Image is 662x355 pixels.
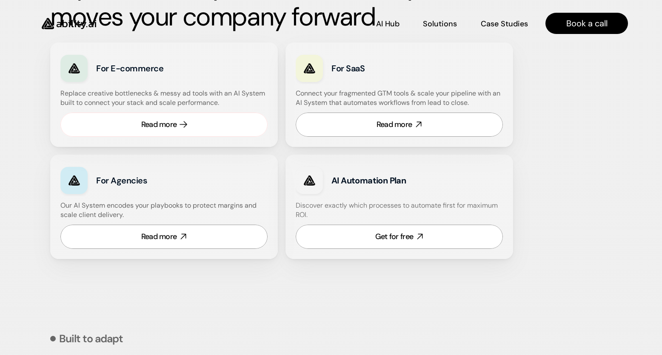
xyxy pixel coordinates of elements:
a: Get for free [296,225,503,249]
h4: Discover exactly which processes to automate first for maximum ROI. [296,201,503,220]
div: Read more [141,119,177,130]
nav: Main navigation [108,13,628,34]
p: Case Studies [481,19,528,29]
h4: Connect your fragmented GTM tools & scale your pipeline with an AI System that automates workflow... [296,89,507,108]
h4: Replace creative bottlenecks & messy ad tools with an AI System built to connect your stack and s... [60,89,265,108]
div: Read more [141,231,177,242]
p: AI Hub [376,19,399,29]
h3: For SaaS [331,62,448,74]
p: Solutions [423,19,457,29]
a: AI Hub [376,16,399,31]
div: Read more [377,119,412,130]
a: Book a call [545,13,628,34]
h3: For E-commerce [96,62,212,74]
h3: For Agencies [96,175,212,186]
a: Case Studies [480,16,528,31]
a: Read more [296,113,503,137]
a: Read more [60,113,268,137]
a: Solutions [423,16,457,31]
p: Built to adapt [59,333,123,344]
a: Read more [60,225,268,249]
div: Get for free [375,231,413,242]
h4: Our AI System encodes your playbooks to protect margins and scale client delivery. [60,201,268,220]
strong: AI Automation Plan [331,175,406,186]
p: Book a call [566,17,608,29]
